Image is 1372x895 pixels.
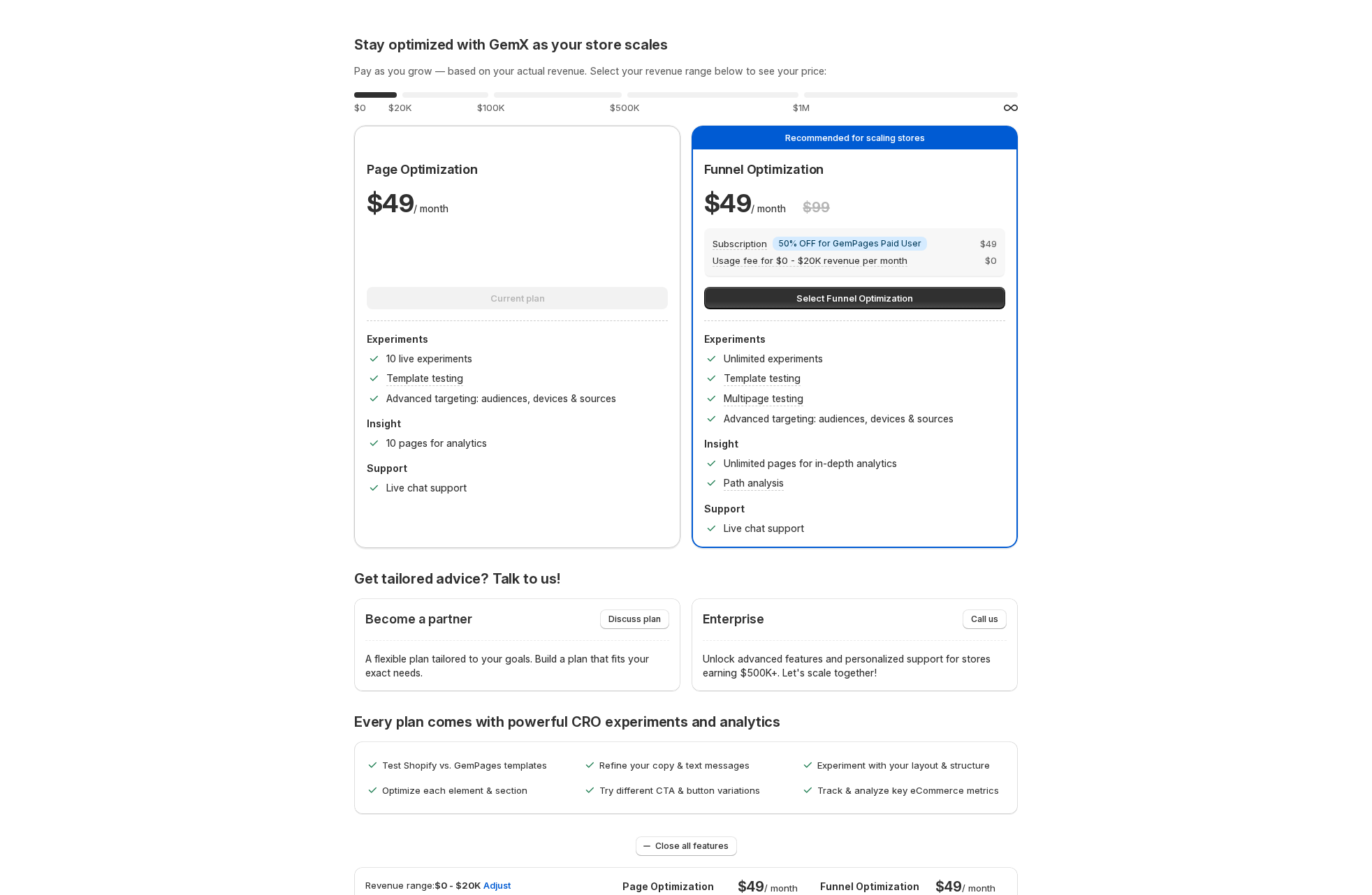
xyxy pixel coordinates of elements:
[803,199,829,216] h3: $ 99
[600,609,669,629] button: Discuss plan
[382,783,527,797] p: Optimize each element & section
[608,614,661,625] span: Discuss plan
[724,457,897,471] p: Unlimited pages for in-depth analytics
[386,392,616,406] p: Advanced targeting: audiences, devices & sources
[704,437,1005,451] p: Insight
[365,652,669,680] p: A flexible plan tailored to your goals. Build a plan that fits your exact needs.
[778,238,921,249] span: 50% OFF for GemPages Paid User
[367,461,668,475] p: Support
[703,612,764,626] p: Enterprise
[386,352,472,366] p: 10 live experiments
[367,332,668,346] p: Experiments
[704,162,824,177] span: Funnel Optimization
[354,713,1018,730] p: Every plan comes with powerful CRO experiments and analytics
[713,238,767,250] span: Subscription
[704,287,1005,309] button: Select Funnel Optimization
[367,188,414,219] span: $ 49
[483,878,511,892] span: Adjust
[820,880,919,894] p: Funnel Optimization
[435,880,481,891] span: $0 - $20K
[367,162,478,177] span: Page Optimization
[796,291,913,305] span: Select Funnel Optimization
[367,417,668,431] p: Insight
[713,255,907,267] span: Usage fee for $0 - $20K revenue per month
[738,878,798,895] p: / month
[354,102,366,113] span: $0
[817,758,990,772] p: Experiment with your layout & structure
[599,783,760,797] p: Try different CTA & button variations
[704,188,751,219] span: $ 49
[980,237,997,251] span: $ 49
[738,878,764,895] span: $49
[354,64,1018,78] h3: Pay as you grow — based on your actual revenue. Select your revenue range below to see your price:
[724,371,801,385] p: Template testing
[817,783,999,797] p: Track & analyze key eCommerce metrics
[724,392,803,406] p: Multipage testing
[610,102,639,113] span: $500K
[599,758,750,772] p: Refine your copy & text messages
[724,476,784,490] p: Path analysis
[386,371,463,385] p: Template testing
[636,836,737,856] button: Close all features
[703,652,1007,680] p: Unlock advanced features and personalized support for stores earning $500K+. Let's scale together!
[354,36,1018,53] h2: Stay optimized with GemX as your store scales
[935,878,962,895] span: $49
[354,570,1018,587] p: Get tailored advice? Talk to us!
[382,758,547,772] p: Test Shopify vs. GemPages templates
[724,352,823,366] p: Unlimited experiments
[985,253,997,267] span: $ 0
[724,522,804,535] p: Live chat support
[367,186,448,220] p: / month
[655,841,729,852] span: Close all features
[935,878,995,895] p: / month
[793,102,810,113] span: $1M
[963,609,1007,629] button: Call us
[622,880,714,894] p: Page Optimization
[724,412,954,426] p: Advanced targeting: audiences, devices & sources
[971,614,998,625] span: Call us
[477,102,504,113] span: $100K
[704,186,786,220] p: / month
[365,612,472,626] p: Become a partner
[704,332,1005,346] p: Experiments
[388,102,411,113] span: $20K
[704,502,1005,516] p: Support
[785,133,925,143] span: Recommended for scaling stores
[386,436,487,450] p: 10 pages for analytics
[386,481,467,495] p: Live chat support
